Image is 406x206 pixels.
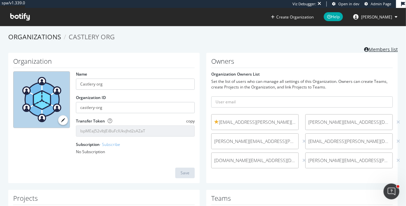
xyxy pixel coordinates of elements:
div: Set the list of users who can manage all settings of this Organization. Owners can create Teams, ... [211,79,393,90]
a: Admin Page [364,1,391,7]
span: Lilian Sparer [361,14,392,20]
span: [PERSON_NAME][EMAIL_ADDRESS][PERSON_NAME][DOMAIN_NAME] [308,157,390,164]
iframe: Intercom live chat [384,184,399,199]
span: [DOMAIN_NAME][EMAIL_ADDRESS][DOMAIN_NAME] [214,157,296,164]
ol: breadcrumbs [8,32,398,42]
span: Admin Page [371,1,391,6]
span: Castlery org [69,32,115,41]
label: Subscription [76,142,120,147]
div: Save [181,170,189,176]
input: User email [211,96,393,108]
h1: Organization [13,58,195,68]
span: [EMAIL_ADDRESS][PERSON_NAME][DOMAIN_NAME] [308,138,390,145]
span: [PERSON_NAME][EMAIL_ADDRESS][PERSON_NAME][DOMAIN_NAME] [214,138,296,145]
span: [EMAIL_ADDRESS][PERSON_NAME][DOMAIN_NAME] [214,119,296,125]
div: No Subscription [76,149,195,154]
button: Create Organization [271,14,314,20]
label: Name [76,71,87,77]
h1: Teams [211,195,393,205]
h1: Projects [13,195,195,205]
a: Open in dev [332,1,359,7]
input: Organization ID [76,102,195,113]
a: - Subscribe [100,142,120,147]
label: Organization Owners List [211,71,260,77]
button: Save [175,168,195,178]
a: Members list [364,45,398,53]
button: [PERSON_NAME] [348,12,403,22]
input: name [76,79,195,90]
a: Organizations [8,32,61,41]
h1: Owners [211,58,393,68]
span: Help [324,12,343,21]
span: [PERSON_NAME][EMAIL_ADDRESS][DOMAIN_NAME] [308,119,390,125]
label: Organization ID [76,95,106,100]
span: Open in dev [338,1,359,6]
span: copy [186,118,195,124]
div: Viz Debugger: [292,1,316,7]
label: Transfer Token [76,118,105,124]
